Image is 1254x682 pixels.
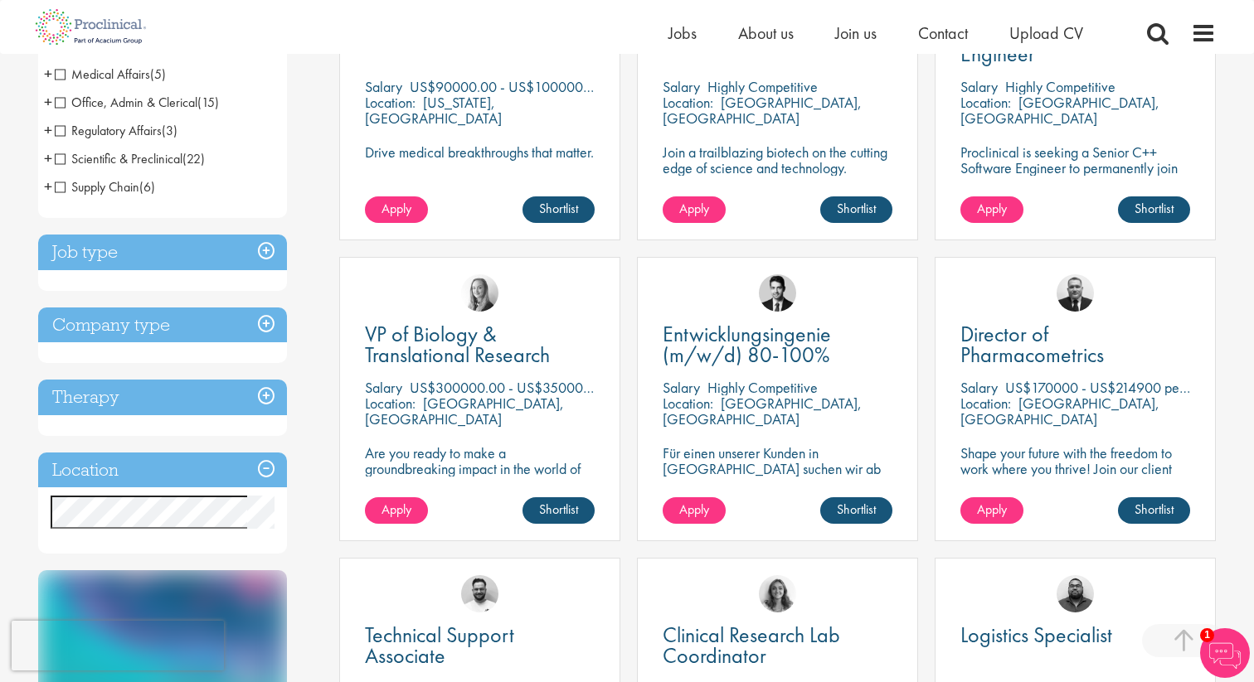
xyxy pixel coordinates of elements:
[960,320,1104,369] span: Director of Pharmacometrics
[663,77,700,96] span: Salary
[461,274,498,312] img: Sofia Amark
[663,621,840,670] span: Clinical Research Lab Coordinator
[12,621,224,670] iframe: reCAPTCHA
[1057,274,1094,312] img: Jakub Hanas
[960,93,1159,128] p: [GEOGRAPHIC_DATA], [GEOGRAPHIC_DATA]
[820,497,892,524] a: Shortlist
[977,200,1007,217] span: Apply
[663,445,892,524] p: Für einen unserer Kunden in [GEOGRAPHIC_DATA] suchen wir ab sofort einen Entwicklungsingenieur Ku...
[663,196,726,223] a: Apply
[44,146,52,171] span: +
[663,378,700,397] span: Salary
[44,174,52,199] span: +
[1057,575,1094,612] img: Ashley Bennett
[365,77,402,96] span: Salary
[382,501,411,518] span: Apply
[679,200,709,217] span: Apply
[960,497,1023,524] a: Apply
[668,22,697,44] a: Jobs
[365,621,514,670] span: Technical Support Associate
[960,445,1190,508] p: Shape your future with the freedom to work where you thrive! Join our client with this Director p...
[55,94,197,111] span: Office, Admin & Clerical
[663,144,892,176] p: Join a trailblazing biotech on the cutting edge of science and technology.
[365,196,428,223] a: Apply
[150,65,166,83] span: (5)
[738,22,794,44] a: About us
[960,621,1112,649] span: Logistics Specialist
[44,61,52,86] span: +
[835,22,877,44] span: Join us
[663,93,862,128] p: [GEOGRAPHIC_DATA], [GEOGRAPHIC_DATA]
[759,575,796,612] img: Jackie Cerchio
[55,150,182,167] span: Scientific & Preclinical
[663,394,862,428] p: [GEOGRAPHIC_DATA], [GEOGRAPHIC_DATA]
[365,144,595,160] p: Drive medical breakthroughs that matter.
[1200,628,1250,678] img: Chatbot
[663,93,713,112] span: Location:
[162,122,177,139] span: (3)
[960,23,1190,65] a: Senior C++ Software Engineer
[759,274,796,312] img: Thomas Wenig
[55,65,150,83] span: Medical Affairs
[960,196,1023,223] a: Apply
[365,497,428,524] a: Apply
[1118,497,1190,524] a: Shortlist
[663,320,831,369] span: Entwicklungsingenie (m/w/d) 80-100%
[522,497,595,524] a: Shortlist
[707,378,818,397] p: Highly Competitive
[663,324,892,365] a: Entwicklungsingenie (m/w/d) 80-100%
[960,93,1011,112] span: Location:
[1005,77,1115,96] p: Highly Competitive
[960,625,1190,646] a: Logistics Specialist
[679,501,709,518] span: Apply
[918,22,968,44] a: Contact
[522,196,595,223] a: Shortlist
[55,150,205,167] span: Scientific & Preclinical
[461,575,498,612] a: Emile De Beer
[365,625,595,666] a: Technical Support Associate
[197,94,219,111] span: (15)
[55,65,166,83] span: Medical Affairs
[38,235,287,270] h3: Job type
[365,320,550,369] span: VP of Biology & Translational Research
[410,378,674,397] p: US$300000.00 - US$350000.00 per annum
[365,394,564,428] p: [GEOGRAPHIC_DATA], [GEOGRAPHIC_DATA]
[55,122,177,139] span: Regulatory Affairs
[960,378,998,397] span: Salary
[365,378,402,397] span: Salary
[55,122,162,139] span: Regulatory Affairs
[44,118,52,143] span: +
[365,324,595,365] a: VP of Biology & Translational Research
[663,625,892,666] a: Clinical Research Lab Coordinator
[55,178,155,196] span: Supply Chain
[38,452,287,488] h3: Location
[410,77,666,96] p: US$90000.00 - US$100000.00 per annum
[960,394,1011,413] span: Location:
[1005,378,1224,397] p: US$170000 - US$214900 per annum
[38,380,287,415] h3: Therapy
[1118,196,1190,223] a: Shortlist
[1200,628,1214,642] span: 1
[365,93,502,128] p: [US_STATE], [GEOGRAPHIC_DATA]
[960,77,998,96] span: Salary
[182,150,205,167] span: (22)
[820,196,892,223] a: Shortlist
[38,307,287,343] h3: Company type
[1009,22,1083,44] a: Upload CV
[365,445,595,524] p: Are you ready to make a groundbreaking impact in the world of biotechnology? Join a growing compa...
[55,94,219,111] span: Office, Admin & Clerical
[365,394,416,413] span: Location:
[139,178,155,196] span: (6)
[55,178,139,196] span: Supply Chain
